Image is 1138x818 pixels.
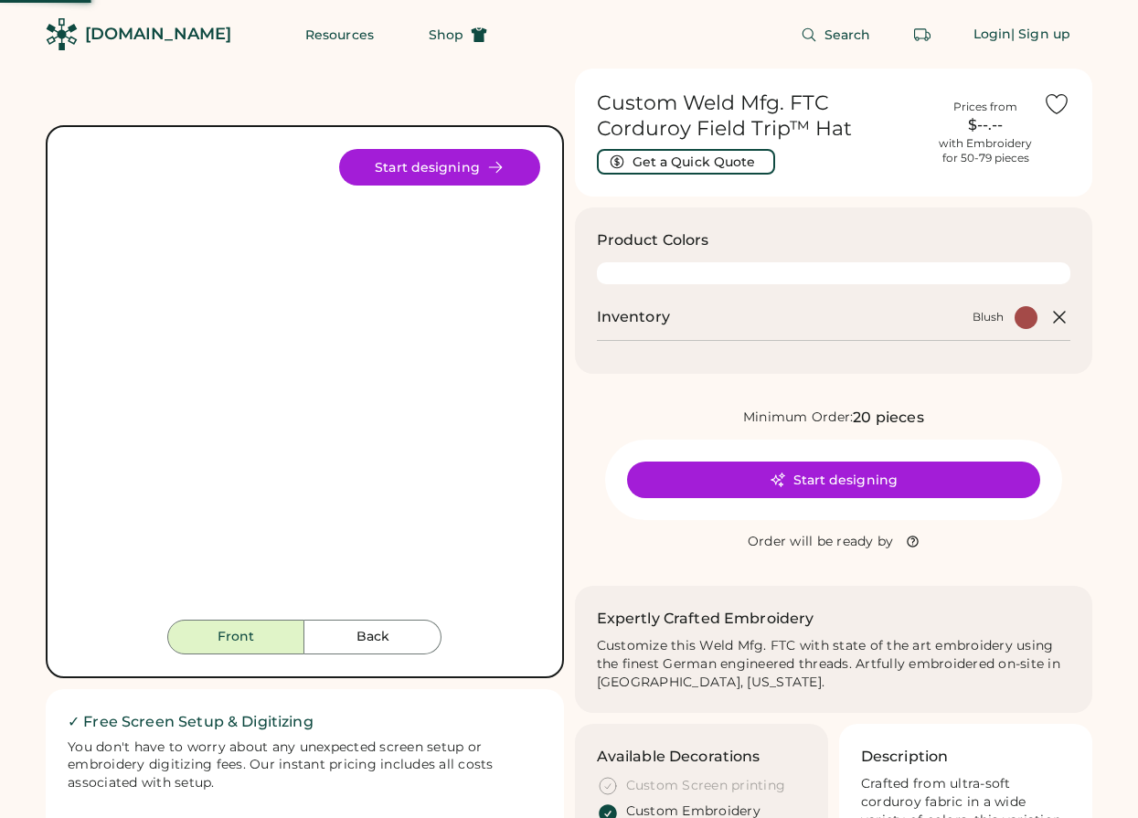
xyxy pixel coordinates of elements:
div: Minimum Order: [743,409,854,427]
img: Rendered Logo - Screens [46,18,78,50]
div: Customize this Weld Mfg. FTC with state of the art embroidery using the finest German engineered ... [597,637,1071,692]
h3: Description [861,746,949,768]
button: Front [167,620,304,654]
div: $--.-- [939,114,1032,136]
div: Blush [973,310,1004,324]
h1: Custom Weld Mfg. FTC Corduroy Field Trip™ Hat [597,90,929,142]
button: Start designing [339,149,540,186]
button: Get a Quick Quote [597,149,775,175]
h3: Available Decorations [597,746,760,768]
div: Custom Screen printing [626,777,786,795]
div: Prices from [953,100,1017,114]
button: Retrieve an order [904,16,941,53]
button: Search [779,16,893,53]
img: FTC - Blush Front Image [69,149,540,620]
div: FTC Style Image [69,149,540,620]
h2: ✓ Free Screen Setup & Digitizing [68,711,542,733]
div: Login [973,26,1012,44]
div: 20 pieces [853,407,923,429]
div: [DOMAIN_NAME] [85,23,231,46]
h2: Inventory [597,306,670,328]
span: Search [824,28,871,41]
button: Shop [407,16,509,53]
button: Start designing [627,462,1040,498]
div: Order will be ready by [748,533,894,551]
h2: Expertly Crafted Embroidery [597,608,814,630]
button: Back [304,620,441,654]
button: Resources [283,16,396,53]
span: Shop [429,28,463,41]
div: You don't have to worry about any unexpected screen setup or embroidery digitizing fees. Our inst... [68,738,542,793]
div: | Sign up [1011,26,1070,44]
h3: Product Colors [597,229,709,251]
div: with Embroidery for 50-79 pieces [939,136,1032,165]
